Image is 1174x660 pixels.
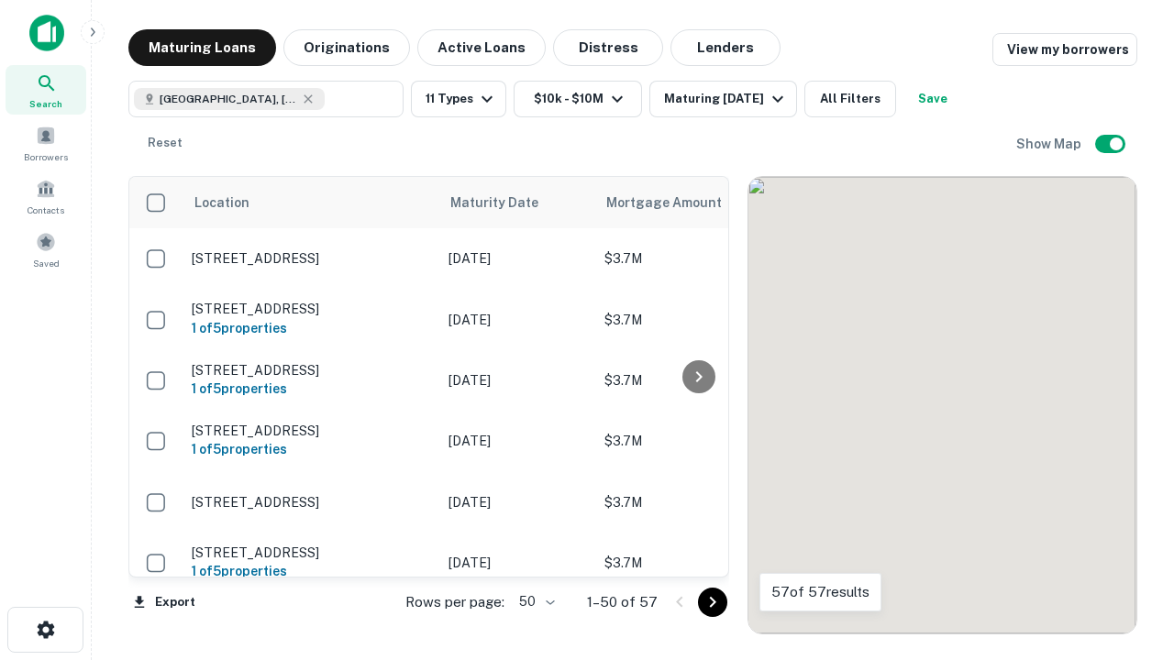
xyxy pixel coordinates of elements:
h6: Show Map [1016,134,1084,154]
p: [STREET_ADDRESS] [192,423,430,439]
p: $3.7M [604,492,788,512]
button: Export [128,588,200,616]
div: 50 [512,588,558,615]
p: $3.7M [604,248,788,269]
h6: 1 of 5 properties [192,318,430,338]
p: [DATE] [449,553,586,573]
a: Borrowers [6,118,86,168]
button: 11 Types [411,81,506,117]
p: $3.7M [604,431,788,451]
button: Originations [283,29,410,66]
img: capitalize-icon.png [29,15,64,51]
p: 1–50 of 57 [587,591,658,613]
p: [DATE] [449,248,586,269]
span: [GEOGRAPHIC_DATA], [GEOGRAPHIC_DATA] [160,91,297,107]
p: [DATE] [449,492,586,512]
button: Distress [553,29,663,66]
button: Save your search to get updates of matches that match your search criteria. [903,81,962,117]
button: Maturing Loans [128,29,276,66]
p: [DATE] [449,370,586,390]
h6: 1 of 5 properties [192,561,430,581]
button: Lenders [670,29,781,66]
p: [DATE] [449,431,586,451]
p: [STREET_ADDRESS] [192,494,430,511]
button: Active Loans [417,29,546,66]
p: $3.7M [604,553,788,573]
span: Mortgage Amount [606,192,746,214]
h6: 1 of 5 properties [192,439,430,459]
p: [STREET_ADDRESS] [192,301,430,317]
p: $3.7M [604,310,788,330]
p: [STREET_ADDRESS] [192,544,430,561]
button: Maturing [DATE] [649,81,797,117]
p: Rows per page: [405,591,504,613]
button: Go to next page [698,588,727,617]
a: Contacts [6,171,86,221]
div: Maturing [DATE] [664,88,789,110]
th: Location [183,177,439,228]
button: Reset [136,125,194,161]
div: 0 0 [748,177,1136,633]
th: Maturity Date [439,177,595,228]
span: Borrowers [24,149,68,164]
span: Contacts [28,203,64,217]
span: Maturity Date [450,192,562,214]
a: Search [6,65,86,115]
p: [STREET_ADDRESS] [192,362,430,379]
p: [DATE] [449,310,586,330]
p: 57 of 57 results [771,581,869,603]
a: View my borrowers [992,33,1137,66]
button: All Filters [804,81,896,117]
h6: 1 of 5 properties [192,379,430,399]
p: [STREET_ADDRESS] [192,250,430,267]
a: Saved [6,225,86,274]
p: $3.7M [604,370,788,390]
span: Location [194,192,249,214]
button: $10k - $10M [514,81,642,117]
iframe: Chat Widget [1082,455,1174,543]
span: Saved [33,256,60,270]
th: Mortgage Amount [595,177,797,228]
span: Search [29,96,62,111]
